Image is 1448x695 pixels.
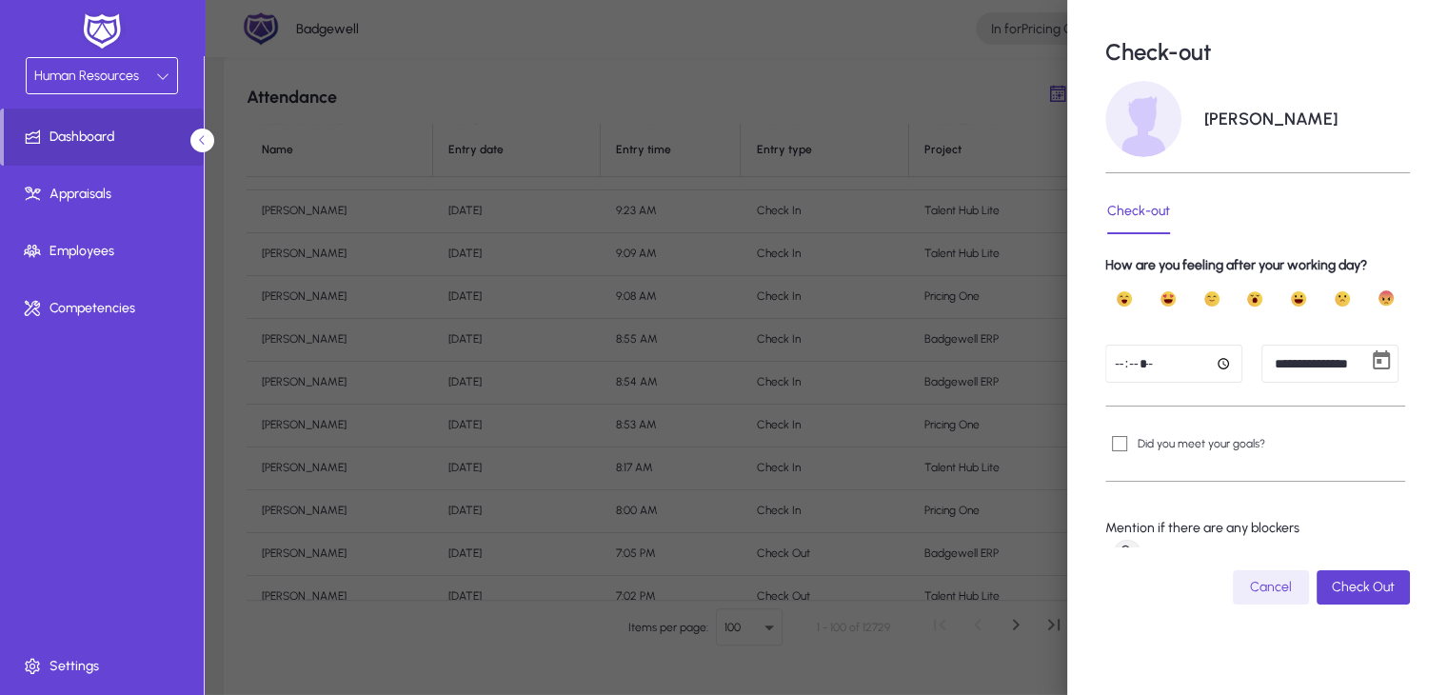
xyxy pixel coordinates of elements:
[4,280,208,337] a: Competencies
[1105,38,1211,66] p: Check-out
[4,242,208,261] span: Employees
[34,68,139,84] span: Human Resources
[4,299,208,318] span: Competencies
[4,638,208,695] a: Settings
[4,223,208,280] a: Employees
[78,11,126,51] img: white-logo.png
[4,128,204,147] span: Dashboard
[4,166,208,223] a: Appraisals
[4,185,208,204] span: Appraisals
[4,657,208,676] span: Settings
